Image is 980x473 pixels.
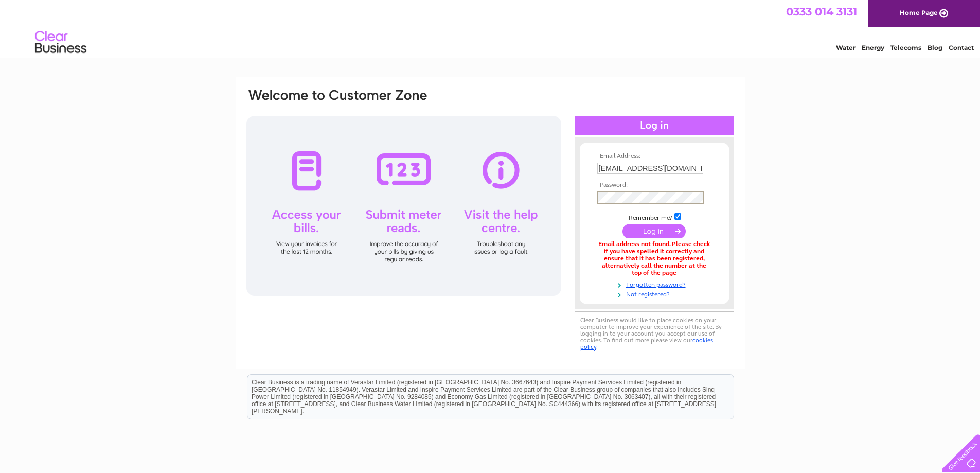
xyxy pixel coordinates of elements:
[595,182,714,189] th: Password:
[597,241,711,276] div: Email address not found. Please check if you have spelled it correctly and ensure that it has bee...
[595,153,714,160] th: Email Address:
[928,44,942,51] a: Blog
[597,289,714,299] a: Not registered?
[580,337,713,351] a: cookies policy
[34,27,87,58] img: logo.png
[836,44,856,51] a: Water
[862,44,884,51] a: Energy
[595,212,714,222] td: Remember me?
[597,279,714,289] a: Forgotten password?
[890,44,921,51] a: Telecoms
[786,5,857,18] a: 0333 014 3131
[949,44,974,51] a: Contact
[247,6,734,50] div: Clear Business is a trading name of Verastar Limited (registered in [GEOGRAPHIC_DATA] No. 3667643...
[622,224,686,238] input: Submit
[575,311,734,356] div: Clear Business would like to place cookies on your computer to improve your experience of the sit...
